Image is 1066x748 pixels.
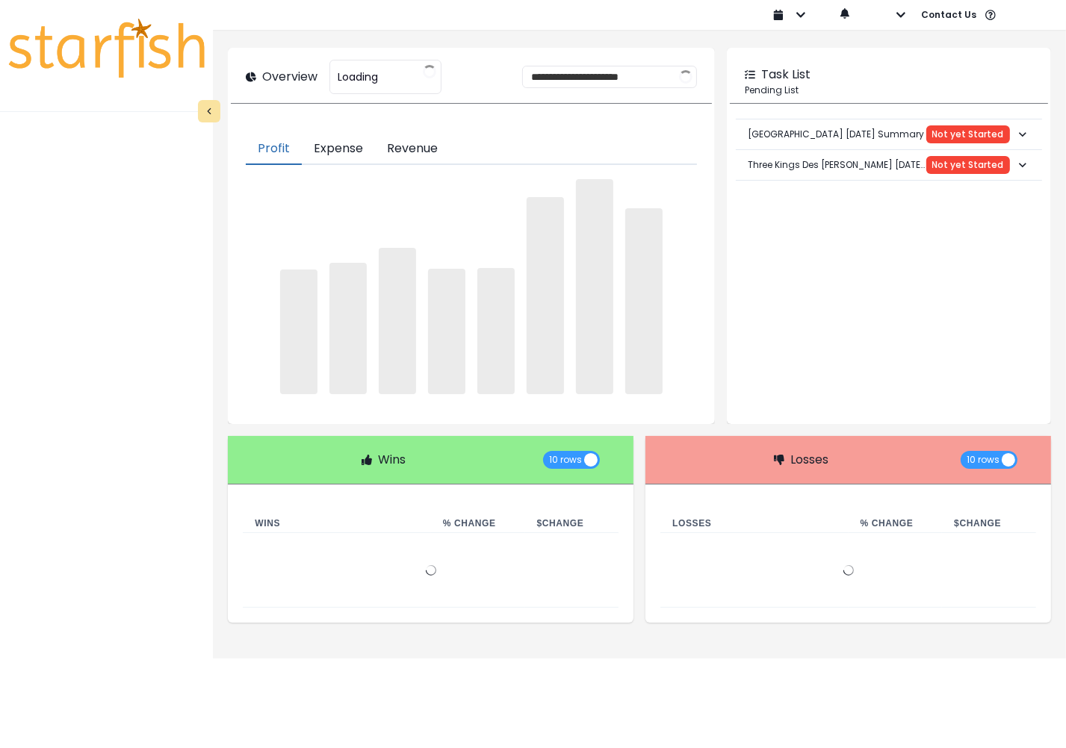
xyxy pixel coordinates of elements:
p: Pending List [745,84,1033,97]
span: ‌ [625,208,663,394]
th: $ Change [942,514,1036,533]
span: ‌ [280,269,317,394]
button: [GEOGRAPHIC_DATA] [DATE] SummaryNot yet Started [736,119,1042,149]
span: ‌ [576,179,613,394]
button: Three Kings Des [PERSON_NAME] [DATE] SummaryNot yet Started [736,150,1042,180]
p: Three Kings Des [PERSON_NAME] [DATE] Summary [748,146,926,184]
button: Revenue [375,134,450,165]
th: $ Change [525,514,619,533]
span: ‌ [329,263,367,394]
span: 10 rows [549,451,582,469]
span: ‌ [428,269,465,395]
p: Overview [262,68,317,86]
span: ‌ [527,197,564,394]
button: Expense [302,134,375,165]
p: Losses [790,451,828,469]
span: ‌ [477,268,515,394]
span: ‌ [379,248,416,394]
span: 10 rows [967,451,1000,469]
th: Wins [243,514,430,533]
p: Task List [761,66,811,84]
button: Profit [246,134,302,165]
p: [GEOGRAPHIC_DATA] [DATE] Summary [748,116,924,153]
span: Loading [338,61,378,93]
span: Not yet Started [932,160,1004,170]
span: Not yet Started [932,129,1004,140]
p: Wins [378,451,406,469]
th: Losses [660,514,848,533]
th: % Change [431,514,525,533]
th: % Change [849,514,943,533]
